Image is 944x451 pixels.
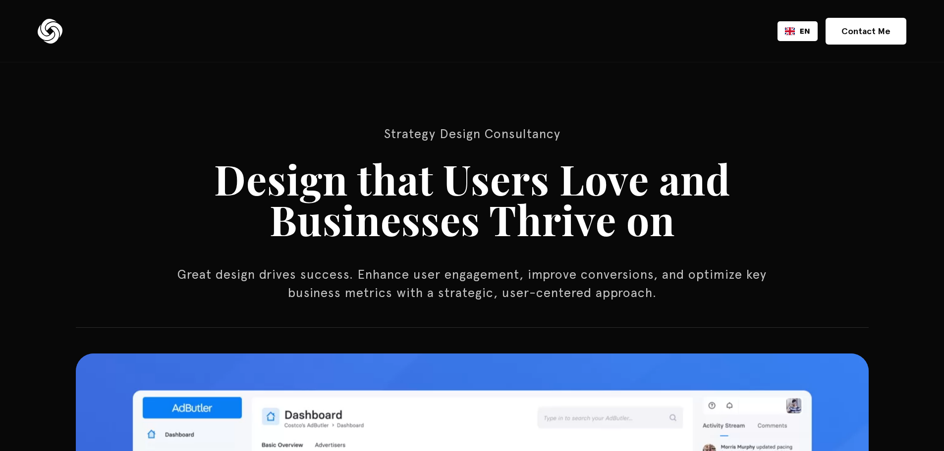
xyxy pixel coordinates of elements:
img: English flag [785,27,795,35]
a: Contact Me [826,18,906,45]
a: EN [785,26,810,36]
div: Language Switcher [777,21,818,41]
h1: Design that Users Love and Businesses Thrive on [125,158,819,240]
div: Language selected: English [777,21,818,41]
p: Strategy Design Consultancy [175,125,770,143]
p: Great design drives success. Enhance user engagement, improve conversions, and optimize key busin... [175,265,770,301]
